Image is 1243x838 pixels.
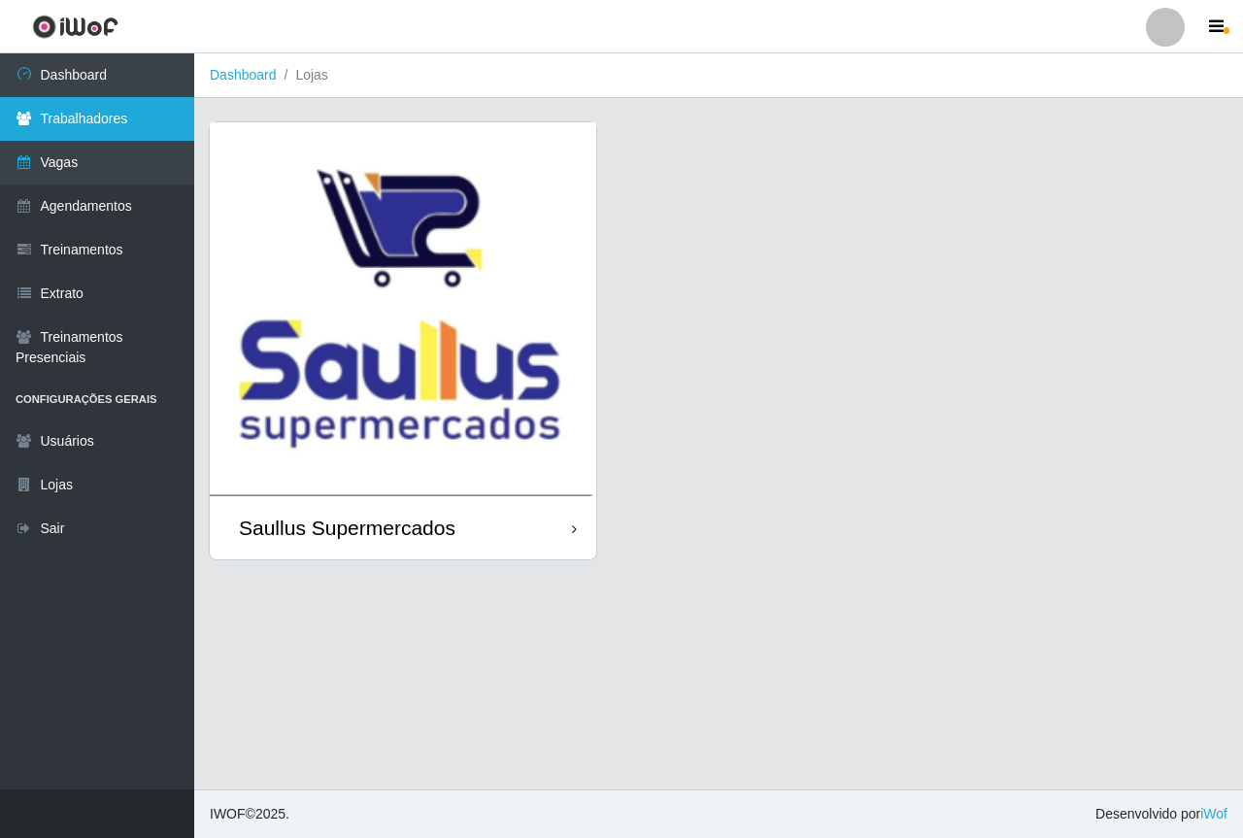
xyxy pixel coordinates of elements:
li: Lojas [277,65,328,85]
img: CoreUI Logo [32,15,118,39]
span: IWOF [210,806,246,821]
img: cardImg [210,122,596,496]
a: iWof [1200,806,1227,821]
a: Dashboard [210,67,277,83]
span: © 2025 . [210,804,289,824]
a: Saullus Supermercados [210,122,596,559]
div: Saullus Supermercados [239,516,455,540]
span: Desenvolvido por [1095,804,1227,824]
nav: breadcrumb [194,53,1243,98]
